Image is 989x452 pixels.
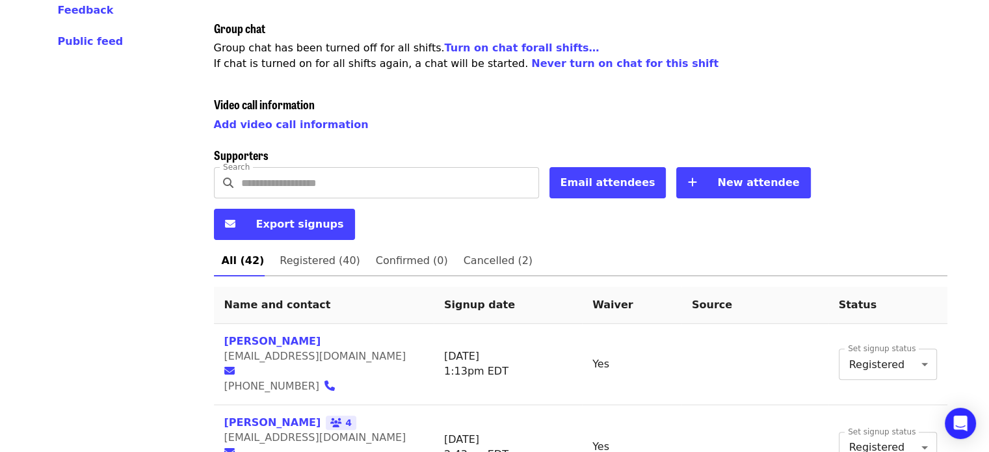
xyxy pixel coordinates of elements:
[434,324,582,405] td: [DATE] 1:13pm EDT
[531,56,719,72] button: Never turn on chat for this shift
[280,252,360,270] span: Registered (40)
[58,34,183,49] a: Public feed
[272,245,367,276] a: Registered (40)
[582,324,681,405] td: Yes
[945,408,976,439] div: Open Intercom Messenger
[222,252,265,270] span: All (42)
[434,287,582,324] th: Signup date
[224,350,406,362] span: [EMAIL_ADDRESS][DOMAIN_NAME]
[582,287,681,324] th: Waiver
[464,252,533,270] span: Cancelled (2)
[224,416,321,429] a: [PERSON_NAME]
[368,245,456,276] a: Confirmed (0)
[214,287,434,324] th: Name and contact
[324,380,335,392] i: phone icon
[214,118,369,131] a: Add video call information
[330,418,342,429] i: users icon
[376,252,448,270] span: Confirmed (0)
[256,218,344,230] span: Export signups
[214,20,265,36] span: Group chat
[326,416,356,430] span: 4
[225,218,235,230] i: envelope icon
[214,96,315,113] span: Video call information
[560,176,655,189] span: Email attendees
[445,42,600,54] a: Turn on chat forall shifts…
[839,349,937,380] div: Registered
[549,167,666,198] button: Email attendees
[241,167,539,198] input: Search
[214,209,355,240] button: Export signups
[456,245,540,276] a: Cancelled (2)
[681,287,828,324] th: Source
[58,3,114,18] button: Feedback
[214,42,719,70] span: Group chat has been turned off for all shifts . If chat is turned on for all shifts again, a chat...
[839,299,877,311] span: Status
[214,245,272,276] a: All (42)
[223,177,233,189] i: search icon
[717,176,799,189] span: New attendee
[224,365,243,377] a: envelope icon
[224,431,406,444] span: [EMAIL_ADDRESS][DOMAIN_NAME]
[58,35,124,47] span: Public feed
[848,345,916,352] label: Set signup status
[224,365,235,377] i: envelope icon
[324,380,343,392] a: phone icon
[223,163,250,171] label: Search
[224,335,321,347] a: [PERSON_NAME]
[676,167,810,198] button: New attendee
[214,146,269,163] span: Supporters
[848,428,916,436] label: Set signup status
[687,176,696,189] i: plus icon
[224,380,320,392] span: [PHONE_NUMBER]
